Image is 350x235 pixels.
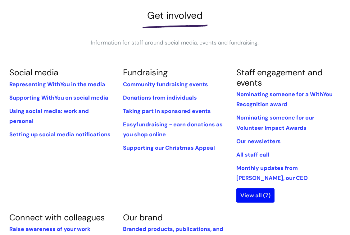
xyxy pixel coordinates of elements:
a: Monthly updates from [PERSON_NAME], our CEO [236,164,308,182]
a: Raise awareness of your work [9,225,90,233]
a: Representing WithYou in the media [9,81,105,88]
a: Our brand [123,212,163,223]
a: Supporting our Christmas Appeal [123,144,215,152]
a: Nominating someone for our Volunteer Impact Awards [236,114,314,131]
a: Fundraising [123,67,168,78]
a: Staff engagement and events [236,67,323,88]
a: Social media [9,67,58,78]
a: Nominating someone for a WithYou Recognition award [236,91,333,108]
a: All staff call [236,151,269,158]
a: Community fundraising events [123,81,208,88]
a: Taking part in sponsored events [123,107,211,115]
p: Information for staff around social media, events and fundraising. [82,38,268,48]
a: Using social media: work and personal [9,107,89,125]
a: Connect with colleagues [9,212,105,223]
h1: Get involved [9,10,341,21]
a: View all (7) [236,188,275,203]
a: Donations from individuals [123,94,197,101]
a: Our newsletters [236,138,281,145]
a: Easyfundraising - earn donations as you shop online [123,121,223,138]
a: Setting up social media notifications [9,131,111,138]
a: Supporting WithYou on social media [9,94,108,101]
